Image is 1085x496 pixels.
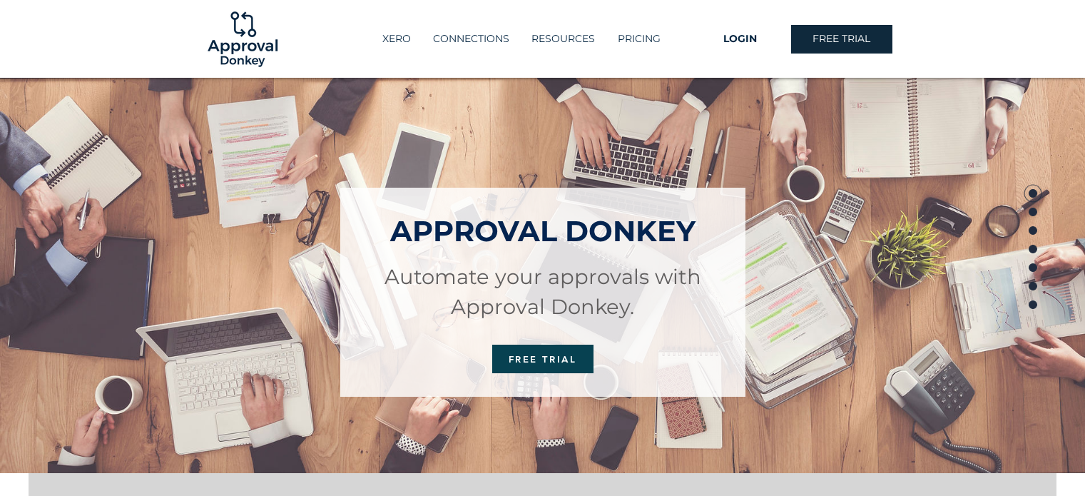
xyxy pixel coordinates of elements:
[426,27,516,51] p: CONNECTIONS
[813,32,870,46] span: FREE TRIAL
[690,25,791,54] a: LOGIN
[204,1,281,78] img: Logo-01.png
[723,32,757,46] span: LOGIN
[353,27,690,51] nav: Site
[422,27,520,51] a: CONNECTIONS
[509,353,577,365] span: FREE TRIAL
[520,27,606,51] div: RESOURCES
[492,345,594,373] a: FREE TRIAL
[524,27,602,51] p: RESOURCES
[611,27,668,51] p: PRICING
[384,264,701,319] span: Automate your approvals with Approval Donkey.
[1023,184,1043,313] nav: Page
[606,27,671,51] a: PRICING
[375,27,418,51] p: XERO
[371,27,422,51] a: XERO
[791,25,892,54] a: FREE TRIAL
[390,213,696,248] span: APPROVAL DONKEY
